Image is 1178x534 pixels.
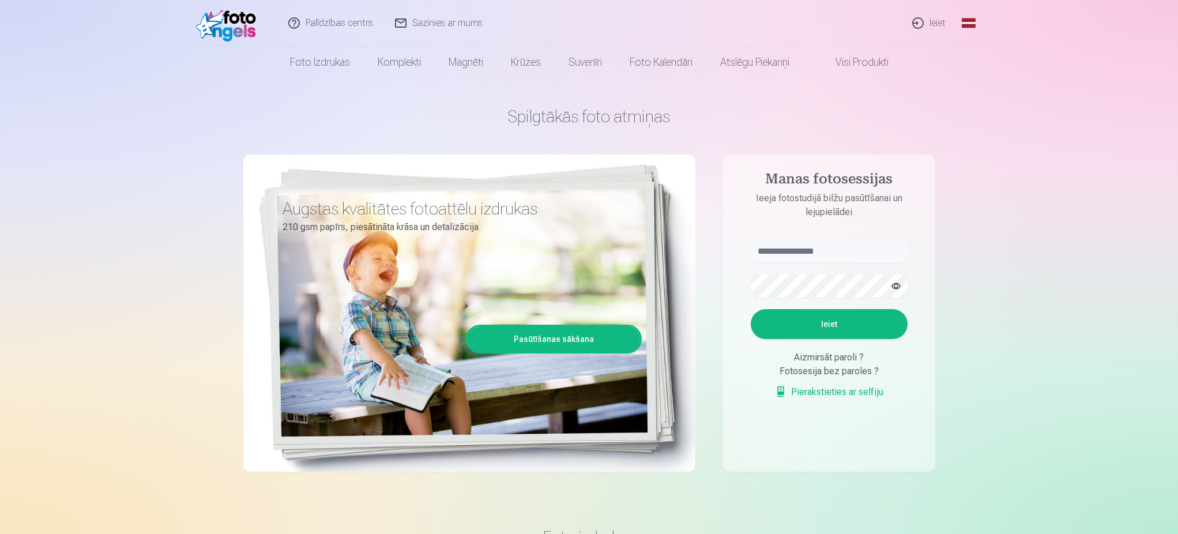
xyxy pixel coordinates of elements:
button: Ieiet [751,309,908,339]
a: Magnēti [435,46,497,78]
a: Komplekti [364,46,435,78]
a: Krūzes [497,46,555,78]
a: Foto kalendāri [616,46,706,78]
div: Aizmirsāt paroli ? [751,351,908,364]
div: Fotosesija bez paroles ? [751,364,908,378]
h3: Augstas kvalitātes fotoattēlu izdrukas [283,198,633,219]
a: Pierakstieties ar selfiju [775,385,883,399]
p: 210 gsm papīrs, piesātināta krāsa un detalizācija [283,219,633,235]
a: Atslēgu piekariņi [706,46,803,78]
a: Visi produkti [803,46,902,78]
h1: Spilgtākās foto atmiņas [243,106,935,127]
a: Foto izdrukas [276,46,364,78]
h4: Manas fotosessijas [739,171,919,191]
a: Pasūtīšanas sākšana [468,326,640,352]
img: /fa1 [196,5,262,42]
a: Suvenīri [555,46,616,78]
p: Ieeja fotostudijā bilžu pasūtīšanai un lejupielādei [739,191,919,219]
